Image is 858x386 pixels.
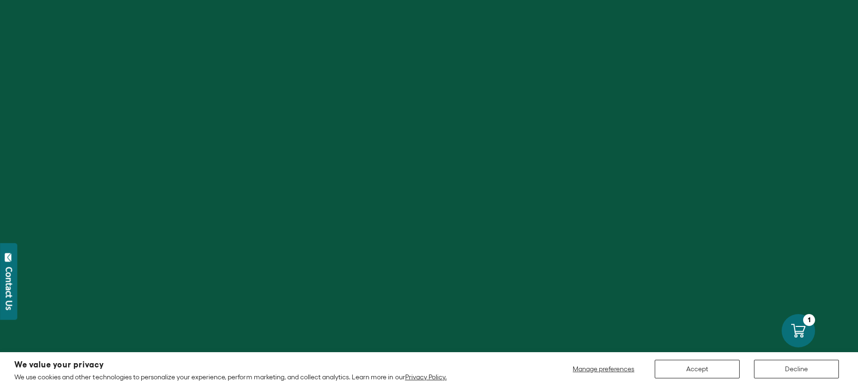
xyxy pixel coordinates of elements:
[4,267,14,310] div: Contact Us
[14,373,447,381] p: We use cookies and other technologies to personalize your experience, perform marketing, and coll...
[655,360,740,378] button: Accept
[14,361,447,369] h2: We value your privacy
[803,314,815,326] div: 1
[405,373,447,381] a: Privacy Policy.
[573,365,634,373] span: Manage preferences
[754,360,839,378] button: Decline
[567,360,640,378] button: Manage preferences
